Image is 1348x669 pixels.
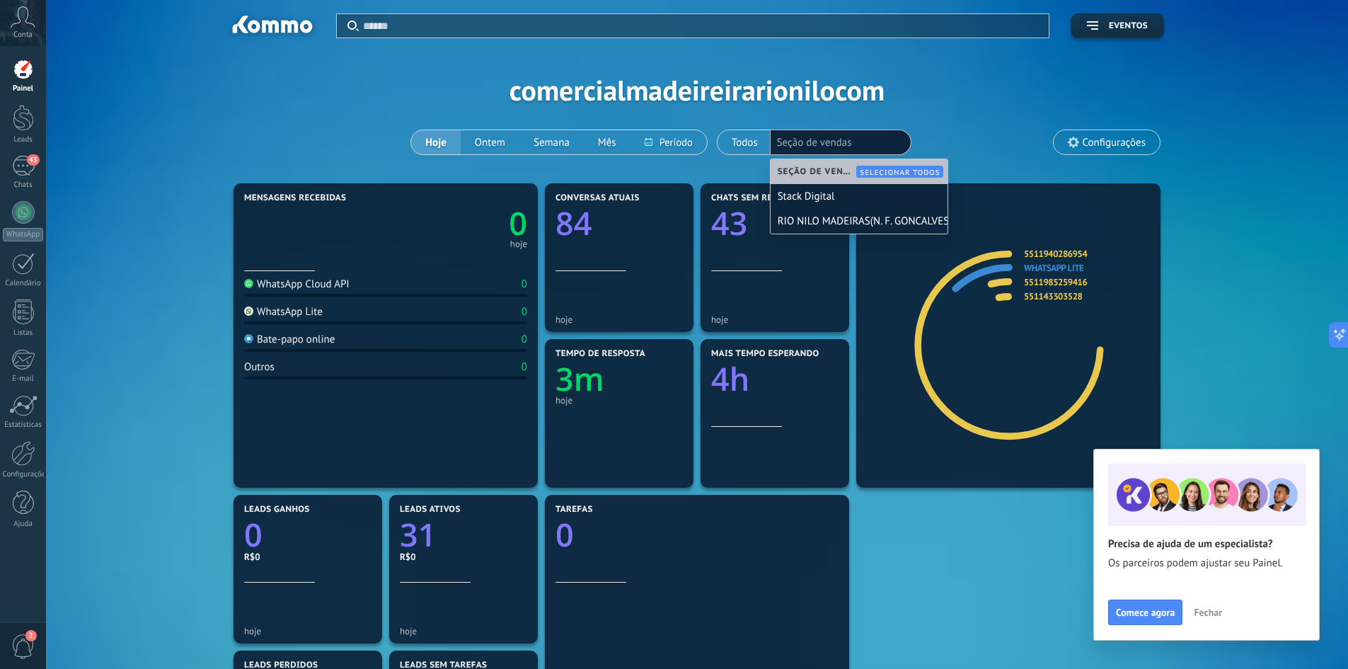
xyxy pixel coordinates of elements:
[400,505,461,515] span: Leads ativos
[1108,537,1305,551] h2: Precisa de ajuda de um especialista?
[718,130,772,154] button: Todos
[519,130,584,154] button: Semana
[711,349,819,359] span: Mais tempo esperando
[244,193,346,203] span: Mensagens recebidas
[711,314,839,325] div: hoje
[771,209,947,234] div: RIO NILO MADEIRAS(N. F. GONCALVES MADEIRAS)
[1116,607,1175,617] span: Comece agora
[1024,276,1087,288] a: 5511985259416
[3,228,43,241] div: WhatsApp
[1108,556,1305,571] span: Os parceiros podem ajustar seu Painel.
[244,513,263,556] text: 0
[3,421,44,430] div: Estatísticas
[3,520,44,529] div: Ajuda
[244,333,335,346] div: Bate-papo online
[244,307,253,316] img: WhatsApp Lite
[3,328,44,338] div: Listas
[1187,602,1228,623] button: Fechar
[778,166,860,177] span: Seção de vendas
[25,630,37,641] span: 2
[711,358,839,401] a: 4h
[1108,600,1182,625] button: Comece agora
[509,202,527,245] text: 0
[860,168,940,177] span: Selecionar todos
[555,202,592,245] text: 84
[584,130,630,154] button: Mês
[3,135,44,144] div: Leads
[1071,13,1164,38] button: Eventos
[555,349,645,359] span: Tempo de resposta
[244,513,371,556] a: 0
[522,305,527,319] div: 0
[555,395,683,406] div: hoje
[27,154,39,166] span: 43
[3,470,44,479] div: Configurações
[400,513,527,556] a: 31
[400,626,527,636] div: hoje
[630,130,707,154] button: Período
[244,505,310,515] span: Leads ganhos
[522,278,527,291] div: 0
[1109,21,1148,31] span: Eventos
[711,358,749,401] text: 4h
[555,505,593,515] span: Tarefas
[244,334,253,343] img: Bate-papo online
[711,193,810,203] span: Chats sem respostas
[1024,290,1082,302] a: 551143303528
[522,333,527,346] div: 0
[1194,607,1222,617] span: Fechar
[244,360,275,374] div: Outros
[1024,248,1087,260] a: 5511940286954
[510,241,527,248] div: hoje
[555,193,640,203] span: Conversas atuais
[771,184,947,209] div: Stack Digital
[772,130,892,154] button: Selecionar usuárioSeção de vendas
[400,513,436,556] text: 31
[13,30,33,40] span: Conta
[244,305,323,319] div: WhatsApp Lite
[555,513,574,556] text: 0
[1083,137,1146,149] span: Configurações
[411,130,460,154] button: Hoje
[400,551,527,563] div: R$0
[522,360,527,374] div: 0
[555,358,604,401] text: 3m
[711,202,747,245] text: 43
[244,279,253,288] img: WhatsApp Cloud API
[461,130,519,154] button: Ontem
[244,278,350,291] div: WhatsApp Cloud API
[555,513,839,556] a: 0
[1024,262,1083,274] a: WhatsApp Lite
[3,84,44,93] div: Painel
[386,202,527,245] a: 0
[3,279,44,288] div: Calendário
[3,181,44,190] div: Chats
[555,314,683,325] div: hoje
[244,626,371,636] div: hoje
[3,374,44,384] div: E-mail
[244,551,371,563] div: R$0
